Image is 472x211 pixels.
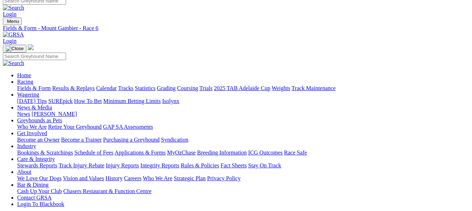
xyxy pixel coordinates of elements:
[17,104,52,111] a: News & Media
[17,130,47,136] a: Get Involved
[7,19,19,24] span: Menu
[199,85,212,91] a: Trials
[3,25,469,31] a: Fields & Form - Mount Gambier - Race 6
[3,31,24,38] img: GRSA
[177,85,198,91] a: Coursing
[214,85,270,91] a: 2025 TAB Adelaide Cup
[135,85,156,91] a: Statistics
[3,11,16,17] a: Login
[59,162,104,168] a: Track Injury Rebate
[17,79,33,85] a: Racing
[103,137,160,143] a: Purchasing a Greyhound
[143,175,172,181] a: Who We Are
[3,38,16,44] a: Login
[48,124,102,130] a: Retire Your Greyhound
[3,5,24,11] img: Search
[17,111,30,117] a: News
[181,162,219,168] a: Rules & Policies
[17,195,51,201] a: Contact GRSA
[115,149,166,156] a: Applications & Forms
[17,117,62,123] a: Greyhounds as Pets
[28,44,34,50] img: logo-grsa-white.png
[118,85,134,91] a: Tracks
[17,98,469,104] div: Wagering
[17,162,57,168] a: Stewards Reports
[3,45,26,53] button: Toggle navigation
[17,124,469,130] div: Greyhounds as Pets
[17,175,61,181] a: We Love Our Dogs
[63,188,151,194] a: Chasers Restaurant & Function Centre
[17,156,55,162] a: Care & Integrity
[48,98,72,104] a: SUREpick
[17,111,469,117] div: News & Media
[162,98,179,104] a: Isolynx
[248,149,282,156] a: ICG Outcomes
[167,149,196,156] a: MyOzChase
[248,162,281,168] a: Stay On Track
[140,162,179,168] a: Integrity Reports
[52,85,95,91] a: Results & Replays
[17,175,469,182] div: About
[17,98,47,104] a: [DATE] Tips
[197,149,247,156] a: Breeding Information
[63,175,104,181] a: Vision and Values
[17,182,49,188] a: Bar & Dining
[174,175,206,181] a: Strategic Plan
[31,111,77,117] a: [PERSON_NAME]
[272,85,290,91] a: Weights
[103,124,153,130] a: GAP SA Assessments
[17,169,31,175] a: About
[17,201,64,207] a: Login To Blackbook
[17,137,60,143] a: Become an Owner
[61,137,102,143] a: Become a Trainer
[17,124,47,130] a: Who We Are
[3,53,66,60] input: Search
[207,175,241,181] a: Privacy Policy
[96,85,117,91] a: Calendar
[74,98,102,104] a: How To Bet
[17,92,39,98] a: Wagering
[6,46,24,51] img: Close
[3,60,24,67] img: Search
[292,85,336,91] a: Track Maintenance
[17,137,469,143] div: Get Involved
[284,149,307,156] a: Race Safe
[103,98,161,104] a: Minimum Betting Limits
[17,143,36,149] a: Industry
[17,188,469,195] div: Bar & Dining
[221,162,247,168] a: Fact Sheets
[17,162,469,169] div: Care & Integrity
[17,149,73,156] a: Bookings & Scratchings
[17,85,469,92] div: Racing
[17,85,51,91] a: Fields & Form
[161,137,188,143] a: Syndication
[157,85,176,91] a: Grading
[17,72,31,78] a: Home
[124,175,141,181] a: Careers
[3,18,22,25] button: Toggle navigation
[106,162,139,168] a: Injury Reports
[17,188,62,194] a: Cash Up Your Club
[17,149,469,156] div: Industry
[105,175,122,181] a: History
[74,149,113,156] a: Schedule of Fees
